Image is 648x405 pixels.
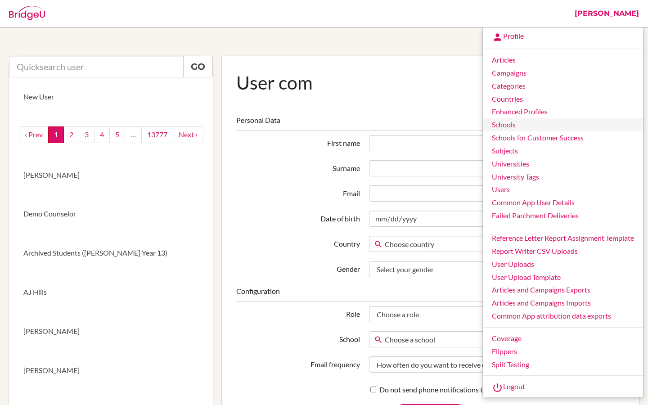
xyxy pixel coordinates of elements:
img: Bridge-U [9,6,45,20]
a: Report Writer CSV Uploads [483,245,643,258]
a: 3 [79,126,94,143]
label: First name [232,135,364,148]
a: Countries [483,93,643,106]
a: 1 [48,126,64,143]
label: Gender [232,261,364,274]
a: … [125,126,142,143]
ul: [PERSON_NAME] [482,27,643,397]
a: Demo Counselor [9,194,213,234]
a: Profile [483,30,643,44]
input: Do not send phone notifications to this user [370,387,376,392]
a: University Tags [483,171,643,184]
a: Articles and Campaigns Imports [483,297,643,310]
a: Users [483,183,643,196]
a: 5 [109,126,125,143]
a: Reference Letter Report Assignment Template [483,232,643,245]
a: Schools [483,118,643,131]
a: Categories [483,80,643,93]
label: Date of birth [232,211,364,224]
a: Coverage [483,332,643,345]
span: Choose country [385,236,612,252]
label: Email [232,185,364,199]
a: Flippers [483,345,643,358]
a: 13777 [141,126,173,143]
a: User Uploads [483,258,643,271]
a: [PERSON_NAME] [9,156,213,195]
a: 4 [94,126,110,143]
a: User Upload Template [483,271,643,284]
h1: User com [236,70,625,95]
a: Failed Parchment Deliveries [483,209,643,222]
a: Schools for Customer Success [483,131,643,144]
a: [PERSON_NAME] [9,351,213,390]
a: Common App User Details [483,196,643,209]
a: Enhanced Profiles [483,105,643,118]
a: Logout [483,380,643,395]
span: Choose a school [385,332,612,348]
a: next [173,126,203,143]
label: Role [232,306,364,319]
legend: Configuration [236,286,625,301]
a: Split Testing [483,358,643,371]
label: Do not send phone notifications to this user [370,385,515,395]
a: New User [9,77,213,117]
a: AJ Hills [9,273,213,312]
a: Articles [483,54,643,67]
a: Subjects [483,144,643,157]
a: [PERSON_NAME] [9,312,213,351]
label: Email frequency [232,356,364,370]
a: Archived Students ([PERSON_NAME] Year 13) [9,234,213,273]
label: Country [232,236,364,249]
a: Go [183,56,213,77]
a: Articles and Campaigns Exports [483,283,643,297]
a: Common App attribution data exports [483,310,643,323]
input: Quicksearch user [9,56,184,77]
a: Universities [483,157,643,171]
legend: Personal Data [236,115,625,130]
label: School [232,331,364,345]
label: Surname [232,160,364,174]
a: ‹ Prev [19,126,49,143]
a: Campaigns [483,67,643,80]
a: 2 [63,126,79,143]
